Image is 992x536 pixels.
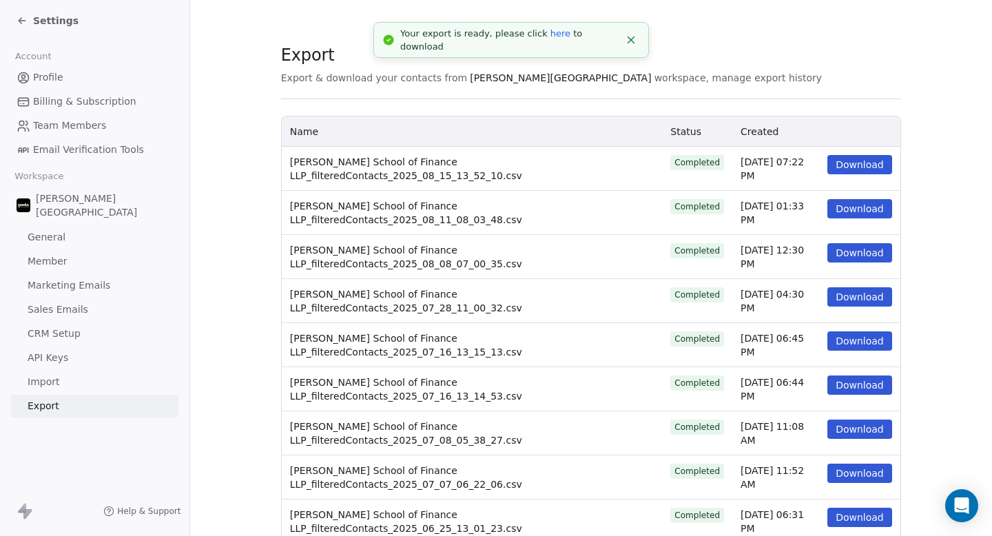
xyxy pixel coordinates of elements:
[281,71,467,85] span: Export & download your contacts from
[28,230,65,245] span: General
[741,126,778,137] span: Created
[33,70,63,85] span: Profile
[290,156,522,181] span: [PERSON_NAME] School of Finance LLP_filteredContacts_2025_08_15_13_52_10.csv
[33,118,106,133] span: Team Members
[945,489,978,522] div: Open Intercom Messenger
[33,143,144,157] span: Email Verification Tools
[28,375,59,389] span: Import
[281,45,822,65] span: Export
[732,235,819,279] td: [DATE] 12:30 PM
[290,465,522,490] span: [PERSON_NAME] School of Finance LLP_filteredContacts_2025_07_07_06_22_06.csv
[732,367,819,411] td: [DATE] 06:44 PM
[654,71,822,85] span: workspace, manage export history
[827,420,892,439] button: Download
[674,465,720,477] div: Completed
[11,298,178,321] a: Sales Emails
[674,289,720,301] div: Completed
[674,377,720,389] div: Completed
[28,254,68,269] span: Member
[17,14,79,28] a: Settings
[103,506,180,517] a: Help & Support
[9,46,57,67] span: Account
[827,287,892,307] button: Download
[28,302,88,317] span: Sales Emails
[827,155,892,174] button: Download
[11,66,178,89] a: Profile
[290,421,522,446] span: [PERSON_NAME] School of Finance LLP_filteredContacts_2025_07_08_05_38_27.csv
[290,200,522,225] span: [PERSON_NAME] School of Finance LLP_filteredContacts_2025_08_11_08_03_48.csv
[290,289,522,313] span: [PERSON_NAME] School of Finance LLP_filteredContacts_2025_07_28_11_00_32.csv
[732,191,819,235] td: [DATE] 01:33 PM
[11,395,178,418] a: Export
[550,28,570,39] a: here
[36,192,173,219] span: [PERSON_NAME][GEOGRAPHIC_DATA]
[33,14,79,28] span: Settings
[732,455,819,499] td: [DATE] 11:52 AM
[17,198,30,212] img: Zeeshan%20Neck%20Print%20Dark.png
[732,279,819,323] td: [DATE] 04:30 PM
[827,199,892,218] button: Download
[827,464,892,483] button: Download
[11,138,178,161] a: Email Verification Tools
[11,347,178,369] a: API Keys
[732,323,819,367] td: [DATE] 06:45 PM
[11,114,178,137] a: Team Members
[11,90,178,113] a: Billing & Subscription
[9,166,70,187] span: Workspace
[827,331,892,351] button: Download
[290,333,522,358] span: [PERSON_NAME] School of Finance LLP_filteredContacts_2025_07_16_13_15_13.csv
[622,31,640,49] button: Close toast
[28,278,110,293] span: Marketing Emails
[674,156,720,169] div: Completed
[732,411,819,455] td: [DATE] 11:08 AM
[290,245,522,269] span: [PERSON_NAME] School of Finance LLP_filteredContacts_2025_08_08_07_00_35.csv
[11,371,178,393] a: Import
[732,147,819,191] td: [DATE] 07:22 PM
[290,509,522,534] span: [PERSON_NAME] School of Finance LLP_filteredContacts_2025_06_25_13_01_23.csv
[674,421,720,433] div: Completed
[11,250,178,273] a: Member
[827,508,892,527] button: Download
[11,322,178,345] a: CRM Setup
[290,377,522,402] span: [PERSON_NAME] School of Finance LLP_filteredContacts_2025_07_16_13_14_53.csv
[117,506,180,517] span: Help & Support
[674,509,720,522] div: Completed
[827,375,892,395] button: Download
[28,399,59,413] span: Export
[827,243,892,262] button: Download
[33,94,136,109] span: Billing & Subscription
[11,274,178,297] a: Marketing Emails
[674,245,720,257] div: Completed
[674,200,720,213] div: Completed
[400,27,619,54] div: Your export is ready, please click to download
[11,226,178,249] a: General
[470,71,651,85] span: [PERSON_NAME][GEOGRAPHIC_DATA]
[28,327,81,341] span: CRM Setup
[28,351,68,365] span: API Keys
[290,126,318,137] span: Name
[674,333,720,345] div: Completed
[670,126,701,137] span: Status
